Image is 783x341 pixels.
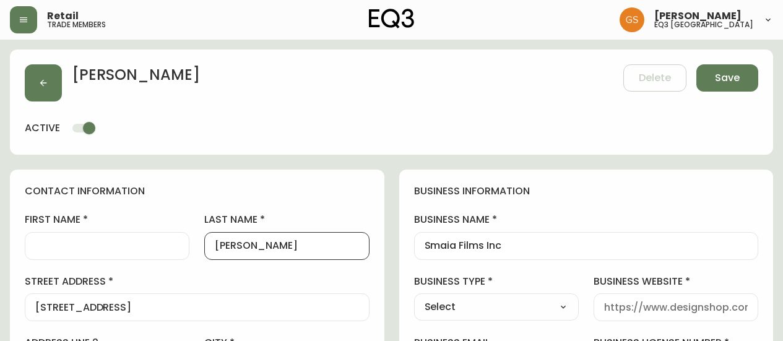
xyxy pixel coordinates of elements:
[414,213,759,227] label: business name
[25,121,60,135] h4: active
[414,275,579,288] label: business type
[204,213,369,227] label: last name
[25,275,370,288] label: street address
[654,21,753,28] h5: eq3 [GEOGRAPHIC_DATA]
[25,213,189,227] label: first name
[696,64,758,92] button: Save
[369,9,415,28] img: logo
[72,64,200,92] h2: [PERSON_NAME]
[620,7,644,32] img: 6b403d9c54a9a0c30f681d41f5fc2571
[715,71,740,85] span: Save
[594,275,758,288] label: business website
[25,184,370,198] h4: contact information
[47,21,106,28] h5: trade members
[654,11,742,21] span: [PERSON_NAME]
[414,184,759,198] h4: business information
[604,301,748,313] input: https://www.designshop.com
[47,11,79,21] span: Retail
